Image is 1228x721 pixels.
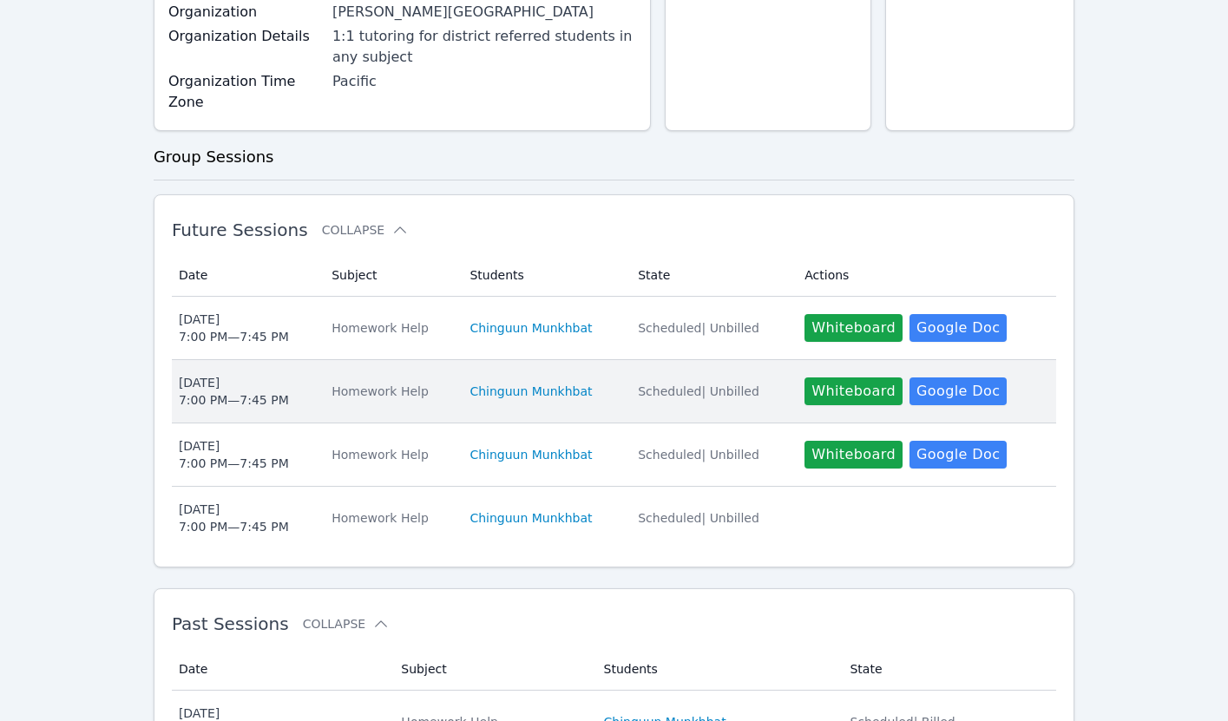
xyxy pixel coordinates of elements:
[154,145,1074,169] h3: Group Sessions
[627,254,794,297] th: State
[470,319,592,337] a: Chinguun Munkhbat
[910,377,1007,405] a: Google Doc
[172,487,1056,549] tr: [DATE]7:00 PM—7:45 PMHomework HelpChinguun MunkhbatScheduled| Unbilled
[303,615,390,633] button: Collapse
[172,220,308,240] span: Future Sessions
[332,319,449,337] div: Homework Help
[839,648,1056,691] th: State
[172,648,391,691] th: Date
[322,221,409,239] button: Collapse
[179,311,289,345] div: [DATE] 7:00 PM — 7:45 PM
[459,254,627,297] th: Students
[168,2,322,23] label: Organization
[332,446,449,463] div: Homework Help
[179,501,289,535] div: [DATE] 7:00 PM — 7:45 PM
[594,648,840,691] th: Students
[179,374,289,409] div: [DATE] 7:00 PM — 7:45 PM
[332,383,449,400] div: Homework Help
[638,448,759,462] span: Scheduled | Unbilled
[172,297,1056,360] tr: [DATE]7:00 PM—7:45 PMHomework HelpChinguun MunkhbatScheduled| UnbilledWhiteboardGoogle Doc
[168,26,322,47] label: Organization Details
[168,71,322,113] label: Organization Time Zone
[172,254,321,297] th: Date
[179,437,289,472] div: [DATE] 7:00 PM — 7:45 PM
[470,383,592,400] a: Chinguun Munkhbat
[391,648,593,691] th: Subject
[910,314,1007,342] a: Google Doc
[470,509,592,527] a: Chinguun Munkhbat
[804,377,903,405] button: Whiteboard
[638,321,759,335] span: Scheduled | Unbilled
[332,71,636,92] div: Pacific
[332,509,449,527] div: Homework Help
[172,613,289,634] span: Past Sessions
[470,446,592,463] a: Chinguun Munkhbat
[172,360,1056,423] tr: [DATE]7:00 PM—7:45 PMHomework HelpChinguun MunkhbatScheduled| UnbilledWhiteboardGoogle Doc
[638,384,759,398] span: Scheduled | Unbilled
[910,441,1007,469] a: Google Doc
[332,2,636,23] div: [PERSON_NAME][GEOGRAPHIC_DATA]
[321,254,459,297] th: Subject
[804,441,903,469] button: Whiteboard
[332,26,636,68] div: 1:1 tutoring for district referred students in any subject
[794,254,1056,297] th: Actions
[638,511,759,525] span: Scheduled | Unbilled
[172,423,1056,487] tr: [DATE]7:00 PM—7:45 PMHomework HelpChinguun MunkhbatScheduled| UnbilledWhiteboardGoogle Doc
[804,314,903,342] button: Whiteboard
